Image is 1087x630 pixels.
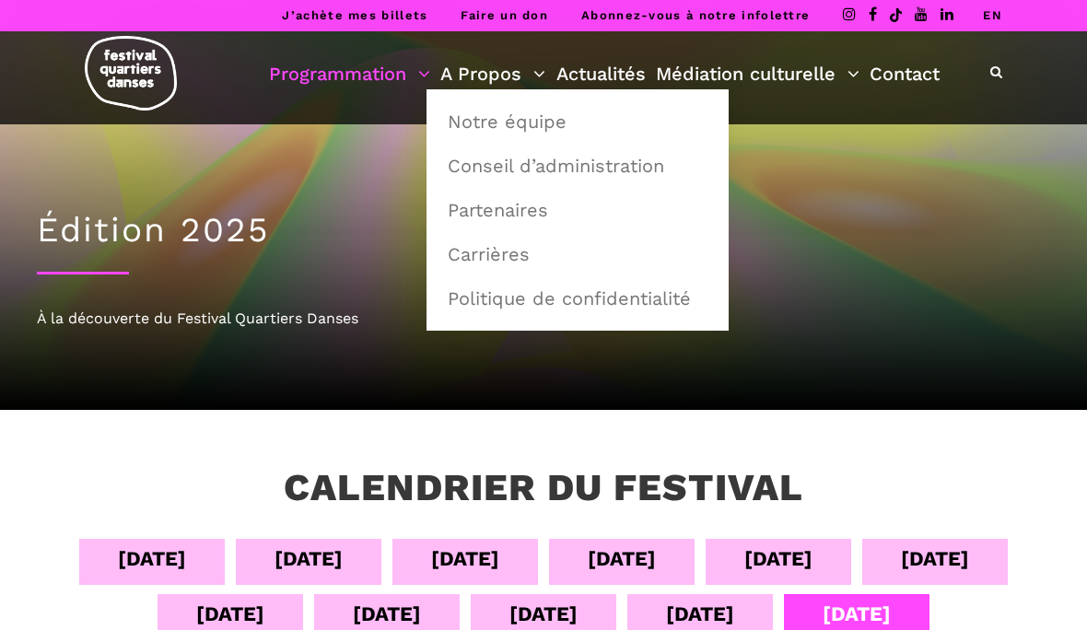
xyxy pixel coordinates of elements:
[353,598,421,630] div: [DATE]
[269,58,430,89] a: Programmation
[37,307,1050,331] div: À la découverte du Festival Quartiers Danses
[901,542,969,575] div: [DATE]
[284,465,803,511] h3: Calendrier du festival
[275,542,343,575] div: [DATE]
[983,8,1002,22] a: EN
[870,58,940,89] a: Contact
[440,58,545,89] a: A Propos
[282,8,427,22] a: J’achète mes billets
[437,233,719,275] a: Carrières
[656,58,859,89] a: Médiation culturelle
[588,542,656,575] div: [DATE]
[744,542,812,575] div: [DATE]
[556,58,646,89] a: Actualités
[118,542,186,575] div: [DATE]
[581,8,810,22] a: Abonnez-vous à notre infolettre
[666,598,734,630] div: [DATE]
[85,36,177,111] img: logo-fqd-med
[37,210,1050,251] h1: Édition 2025
[431,542,499,575] div: [DATE]
[196,598,264,630] div: [DATE]
[437,100,719,143] a: Notre équipe
[823,598,891,630] div: [DATE]
[437,189,719,231] a: Partenaires
[461,8,548,22] a: Faire un don
[437,277,719,320] a: Politique de confidentialité
[437,145,719,187] a: Conseil d’administration
[509,598,578,630] div: [DATE]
